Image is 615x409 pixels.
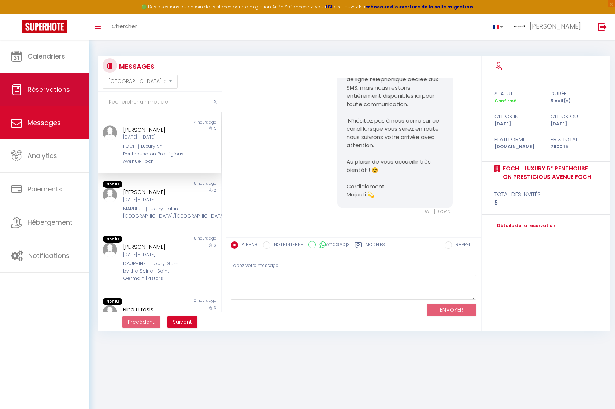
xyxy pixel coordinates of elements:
div: check in [490,112,546,121]
div: 10 hours ago [159,298,221,305]
div: [PERSON_NAME] [123,125,185,134]
img: logout [598,22,607,31]
div: [DATE] [490,121,546,128]
div: Prix total [545,135,601,144]
img: Super Booking [22,20,67,33]
div: 5 hours ago [159,236,221,243]
button: ENVOYER [427,304,476,316]
button: Previous [122,316,160,329]
div: [DOMAIN_NAME] [490,143,546,150]
button: Next [167,316,197,329]
label: RAPPEL [452,241,471,249]
span: Paiements [27,184,62,194]
span: Réservations [27,85,70,94]
div: durée [545,89,601,98]
span: Non lu [103,181,122,188]
div: [DATE] - [DATE] [123,251,185,258]
span: Suivant [173,318,192,326]
span: 5 [214,125,216,131]
div: [DATE] 07:54:01 [337,208,453,215]
label: Modèles [366,241,385,251]
img: ... [103,305,117,320]
div: check out [545,112,601,121]
div: DAUPHINE｜Luxury Gem by the Seine | Saint-Germain | 4stars [123,260,185,282]
a: ICI [326,4,333,10]
label: WhatsApp [316,241,349,249]
div: [PERSON_NAME] [123,243,185,251]
span: Chercher [112,22,137,30]
span: Non lu [103,298,122,305]
button: Ouvrir le widget de chat LiveChat [6,3,28,25]
div: statut [490,89,546,98]
div: MARBEUF｜Luxury Flat in [GEOGRAPHIC_DATA]/[GEOGRAPHIC_DATA] [123,205,185,220]
label: AIRBNB [238,241,258,249]
div: [DATE] - [DATE] [123,134,185,141]
a: FOCH｜Luxury 5* Penthouse on Prestigious Avenue Foch [500,164,597,181]
div: 5 [494,199,597,207]
span: [PERSON_NAME] [530,22,581,31]
a: créneaux d'ouverture de la salle migration [365,4,473,10]
div: [DATE] - [DATE] [123,196,185,203]
span: Notifications [28,251,70,260]
h3: MESSAGES [117,58,155,75]
span: Calendriers [27,52,65,61]
input: Rechercher un mot clé [98,92,222,112]
div: 7600.15 [545,143,601,150]
pre: Bonjour, Merci pour votre message ! Nous n’avons pas [MEDICAL_DATA] de ligne téléphonique dédiée ... [347,34,444,199]
div: [DATE] [545,121,601,128]
span: Hébergement [27,218,73,227]
img: ... [103,243,117,257]
span: Messages [27,118,61,127]
img: ... [103,188,117,202]
span: 2 [214,188,216,193]
a: Chercher [106,14,142,40]
span: Confirmé [494,98,516,104]
img: ... [514,21,525,32]
div: total des invités [494,190,597,199]
a: ... [PERSON_NAME] [508,14,590,40]
div: Rina Hitosis [123,305,185,314]
div: FOCH｜Luxury 5* Penthouse on Prestigious Avenue Foch [123,143,185,165]
div: 4 hours ago [159,120,221,125]
span: Non lu [103,236,122,243]
span: Précédent [128,318,155,326]
div: Plateforme [490,135,546,144]
span: 6 [214,243,216,248]
div: Tapez votre message [231,257,476,275]
span: 3 [214,305,216,311]
a: Détails de la réservation [494,222,555,229]
div: [PERSON_NAME] [123,188,185,196]
label: NOTE INTERNE [270,241,303,249]
img: ... [103,125,117,140]
span: Analytics [27,151,57,160]
div: 5 nuit(s) [545,98,601,105]
div: 5 hours ago [159,181,221,188]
